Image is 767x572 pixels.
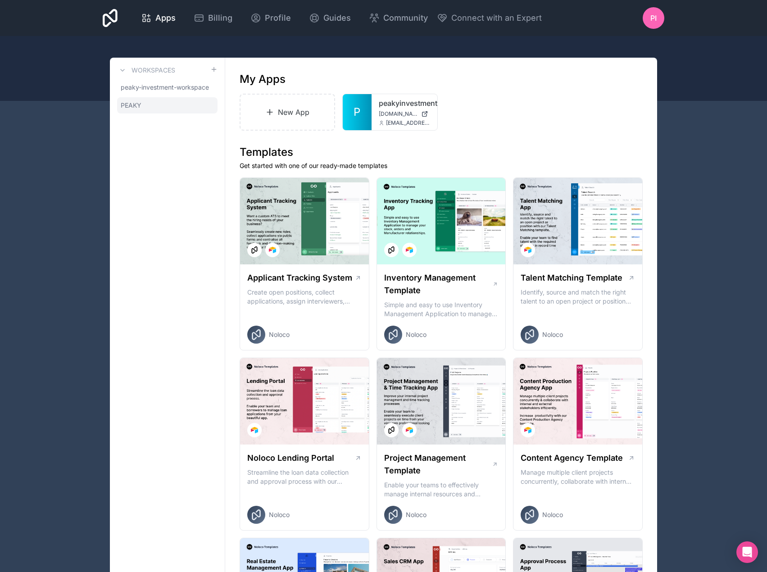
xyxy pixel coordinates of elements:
span: [DOMAIN_NAME] [379,110,418,118]
a: Profile [243,8,298,28]
span: Billing [208,12,232,24]
span: PI [650,13,657,23]
h3: Workspaces [132,66,175,75]
img: Airtable Logo [524,246,531,254]
span: Noloco [406,510,427,519]
h1: My Apps [240,72,286,86]
a: Apps [134,8,183,28]
a: PEAKY [117,97,218,113]
a: Community [362,8,435,28]
p: Get started with one of our ready-made templates [240,161,643,170]
p: Streamline the loan data collection and approval process with our Lending Portal template. [247,468,362,486]
img: Airtable Logo [269,246,276,254]
img: Airtable Logo [406,246,413,254]
h1: Templates [240,145,643,159]
span: peaky-investment-workspace [121,83,209,92]
h1: Project Management Template [384,452,492,477]
span: Community [383,12,428,24]
a: peakyinvestment [379,98,430,109]
span: Apps [155,12,176,24]
p: Create open positions, collect applications, assign interviewers, centralise candidate feedback a... [247,288,362,306]
a: Guides [302,8,358,28]
span: [EMAIL_ADDRESS][DOMAIN_NAME] [386,119,430,127]
span: Noloco [542,510,563,519]
button: Connect with an Expert [437,12,542,24]
h1: Inventory Management Template [384,272,492,297]
h1: Applicant Tracking System [247,272,352,284]
a: Workspaces [117,65,175,76]
span: PEAKY [121,101,141,110]
p: Manage multiple client projects concurrently, collaborate with internal and external stakeholders... [521,468,635,486]
p: Identify, source and match the right talent to an open project or position with our Talent Matchi... [521,288,635,306]
span: Connect with an Expert [451,12,542,24]
a: New App [240,94,335,131]
span: Noloco [406,330,427,339]
h1: Talent Matching Template [521,272,622,284]
a: Billing [186,8,240,28]
span: P [354,105,360,119]
p: Enable your teams to effectively manage internal resources and execute client projects on time. [384,481,499,499]
h1: Content Agency Template [521,452,623,464]
h1: Noloco Lending Portal [247,452,334,464]
a: peaky-investment-workspace [117,79,218,95]
span: Profile [265,12,291,24]
span: Guides [323,12,351,24]
span: Noloco [269,510,290,519]
span: Noloco [269,330,290,339]
img: Airtable Logo [406,427,413,434]
div: Open Intercom Messenger [736,541,758,563]
span: Noloco [542,330,563,339]
img: Airtable Logo [251,427,258,434]
a: P [343,94,372,130]
a: [DOMAIN_NAME] [379,110,430,118]
img: Airtable Logo [524,427,531,434]
p: Simple and easy to use Inventory Management Application to manage your stock, orders and Manufact... [384,300,499,318]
